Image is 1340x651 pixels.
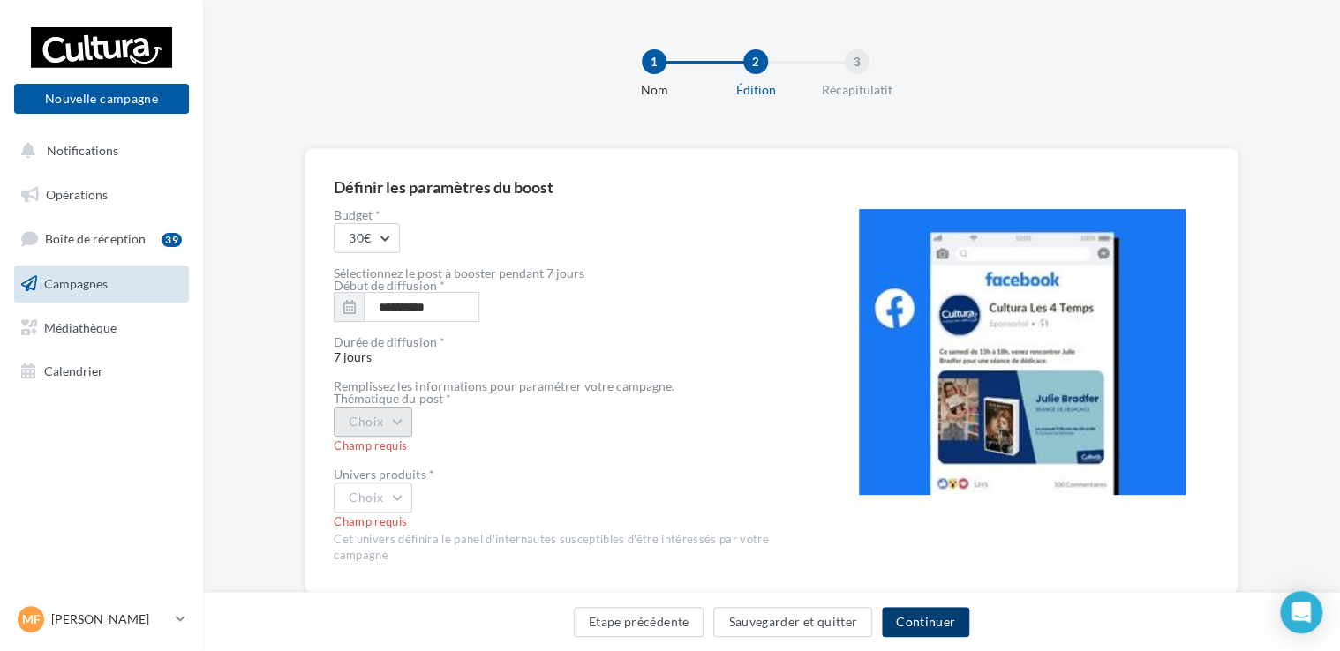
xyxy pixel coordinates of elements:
[801,81,914,99] div: Récapitulatif
[334,483,412,513] button: Choix
[334,179,553,195] div: Définir les paramètres du boost
[22,610,41,628] span: MF
[45,231,146,246] span: Boîte de réception
[11,132,185,169] button: Notifications
[334,438,802,454] div: Champ requis
[11,310,192,347] a: Médiathèque
[51,610,169,628] p: [PERSON_NAME]
[334,393,802,405] div: Thématique du post *
[334,407,412,437] button: Choix
[44,363,103,378] span: Calendrier
[14,84,189,114] button: Nouvelle campagne
[44,276,108,291] span: Campagnes
[11,353,192,390] a: Calendrier
[334,380,802,393] div: Remplissez les informations pour paramétrer votre campagne.
[11,220,192,258] a: Boîte de réception39
[14,602,189,636] a: MF [PERSON_NAME]
[642,49,666,74] div: 1
[334,209,802,221] label: Budget *
[713,607,872,637] button: Sauvegarder et quitter
[699,81,812,99] div: Édition
[334,267,802,280] div: Sélectionnez le post à booster pendant 7 jours
[334,468,802,481] div: Univers produits *
[162,233,182,247] div: 39
[882,607,969,637] button: Continuer
[46,187,108,202] span: Opérations
[598,81,711,99] div: Nom
[11,176,192,213] a: Opérations
[845,49,869,74] div: 3
[859,209,1186,495] img: operation-preview
[334,532,802,564] div: Cet univers définira le panel d'internautes susceptibles d'être intéressés par votre campagne
[1280,591,1322,633] div: Open Intercom Messenger
[334,514,802,530] div: Champ requis
[11,266,192,303] a: Campagnes
[743,49,768,74] div: 2
[334,280,444,292] label: Début de diffusion *
[44,319,117,334] span: Médiathèque
[334,336,802,364] span: 7 jours
[334,223,400,253] button: 30€
[574,607,704,637] button: Etape précédente
[334,336,802,348] div: Durée de diffusion *
[47,143,118,158] span: Notifications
